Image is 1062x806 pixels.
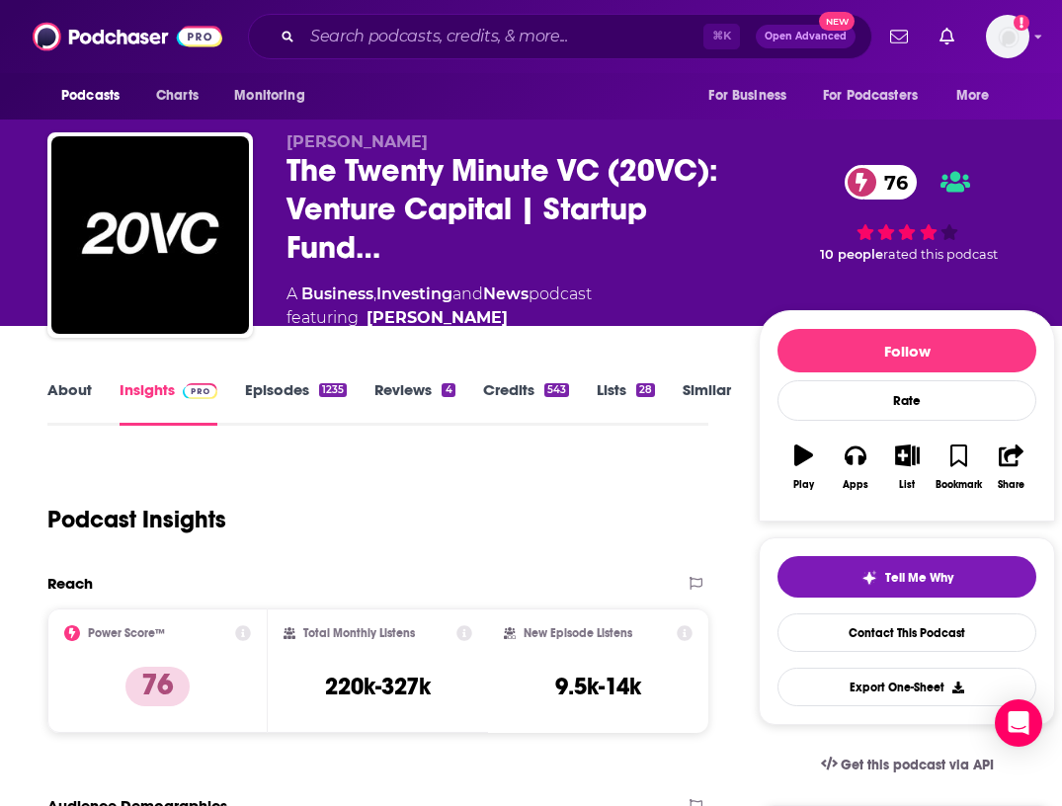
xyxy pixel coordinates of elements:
img: Podchaser Pro [183,383,217,399]
a: Harry Stebbings [367,306,508,330]
h2: Reach [47,574,93,593]
span: Get this podcast via API [841,757,994,773]
span: Open Advanced [765,32,847,41]
h3: 220k-327k [325,672,431,701]
div: Play [793,479,814,491]
span: featuring [286,306,592,330]
a: Episodes1235 [245,380,347,426]
span: Monitoring [234,82,304,110]
a: Lists28 [597,380,655,426]
div: 1235 [319,383,347,397]
div: Open Intercom Messenger [995,699,1042,747]
div: Bookmark [936,479,982,491]
a: News [483,284,529,303]
h2: Power Score™ [88,626,165,640]
a: Show notifications dropdown [932,20,962,53]
span: 10 people [820,247,883,262]
span: For Podcasters [823,82,918,110]
a: InsightsPodchaser Pro [120,380,217,426]
a: Similar [683,380,731,426]
button: Export One-Sheet [777,668,1036,706]
span: Podcasts [61,82,120,110]
span: Charts [156,82,199,110]
img: Podchaser - Follow, Share and Rate Podcasts [33,18,222,55]
button: tell me why sparkleTell Me Why [777,556,1036,598]
span: Logged in as AirwaveMedia [986,15,1029,58]
input: Search podcasts, credits, & more... [302,21,703,52]
span: [PERSON_NAME] [286,132,428,151]
button: Follow [777,329,1036,372]
img: tell me why sparkle [861,570,877,586]
div: List [899,479,915,491]
button: Bookmark [934,432,985,503]
p: 76 [125,667,190,706]
div: 76 10 peoplerated this podcast [759,132,1055,294]
button: open menu [47,77,145,115]
span: More [956,82,990,110]
a: Investing [376,284,452,303]
button: Share [985,432,1036,503]
div: Rate [777,380,1036,421]
button: List [881,432,933,503]
button: Show profile menu [986,15,1029,58]
h2: Total Monthly Listens [303,626,415,640]
span: New [819,12,855,31]
a: Business [301,284,373,303]
h1: Podcast Insights [47,505,226,534]
span: and [452,284,483,303]
span: rated this podcast [883,247,998,262]
h2: New Episode Listens [524,626,632,640]
div: 543 [544,383,569,397]
button: open menu [694,77,811,115]
img: User Profile [986,15,1029,58]
div: Apps [843,479,868,491]
div: Share [998,479,1024,491]
button: open menu [942,77,1015,115]
span: 76 [864,165,918,200]
a: About [47,380,92,426]
div: A podcast [286,282,592,330]
button: open menu [220,77,330,115]
h3: 9.5k-14k [555,672,641,701]
div: 28 [636,383,655,397]
span: For Business [708,82,786,110]
button: open menu [810,77,946,115]
button: Open AdvancedNew [756,25,856,48]
a: Reviews4 [374,380,454,426]
div: Search podcasts, credits, & more... [248,14,872,59]
a: 76 [845,165,918,200]
button: Play [777,432,829,503]
a: Contact This Podcast [777,613,1036,652]
a: Get this podcast via API [805,741,1011,789]
span: ⌘ K [703,24,740,49]
span: Tell Me Why [885,570,953,586]
div: 4 [442,383,454,397]
svg: Add a profile image [1014,15,1029,31]
a: Charts [143,77,210,115]
a: Show notifications dropdown [882,20,916,53]
img: The Twenty Minute VC (20VC): Venture Capital | Startup Funding | The Pitch [51,136,249,334]
a: Credits543 [483,380,569,426]
span: , [373,284,376,303]
button: Apps [830,432,881,503]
